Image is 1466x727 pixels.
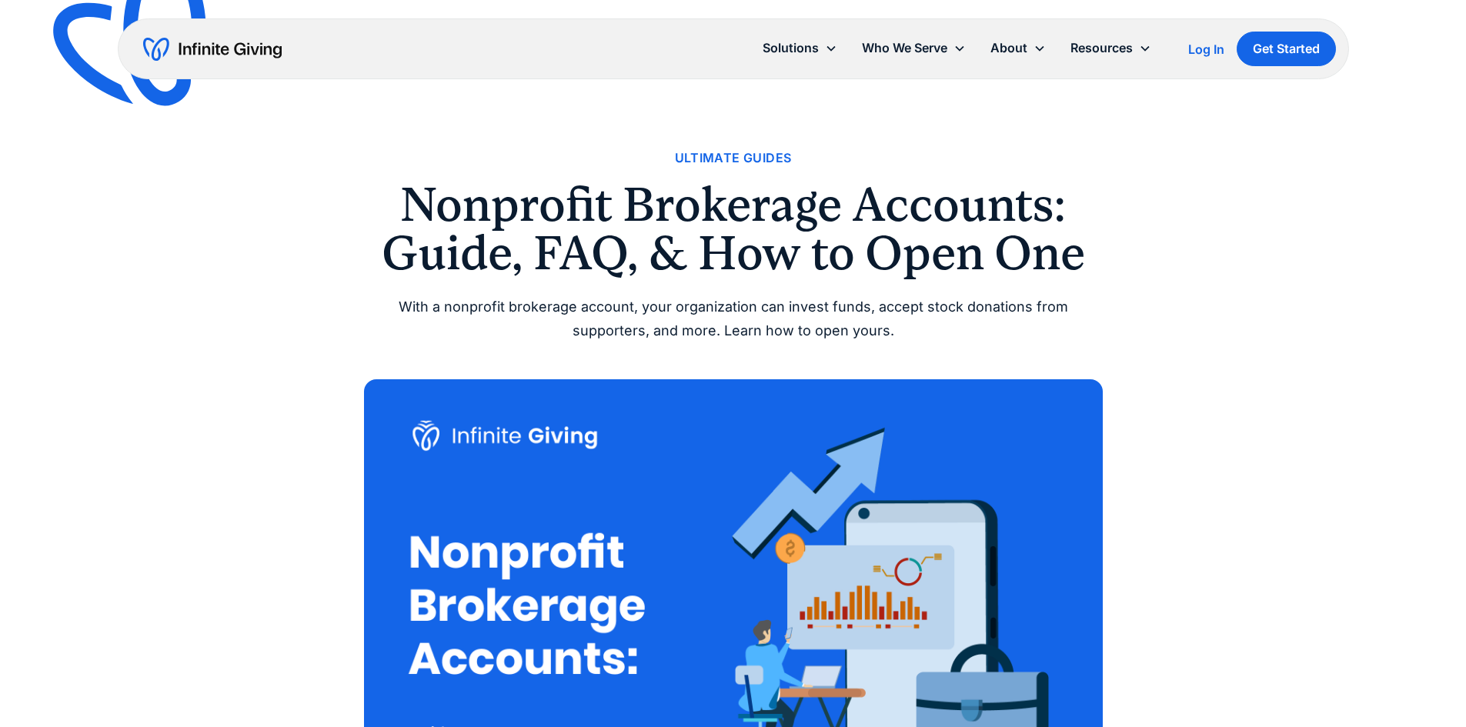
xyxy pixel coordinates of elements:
div: Resources [1058,32,1164,65]
a: Log In [1188,40,1224,58]
h1: Nonprofit Brokerage Accounts: Guide, FAQ, & How to Open One [364,181,1103,277]
div: Who We Serve [850,32,978,65]
div: With a nonprofit brokerage account, your organization can invest funds, accept stock donations fr... [364,295,1103,342]
a: home [143,37,282,62]
div: Who We Serve [862,38,947,58]
div: Log In [1188,43,1224,55]
div: Solutions [750,32,850,65]
a: Ultimate Guides [675,148,792,168]
div: About [990,38,1027,58]
div: Solutions [763,38,819,58]
a: Get Started [1237,32,1336,66]
div: Resources [1070,38,1133,58]
div: About [978,32,1058,65]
